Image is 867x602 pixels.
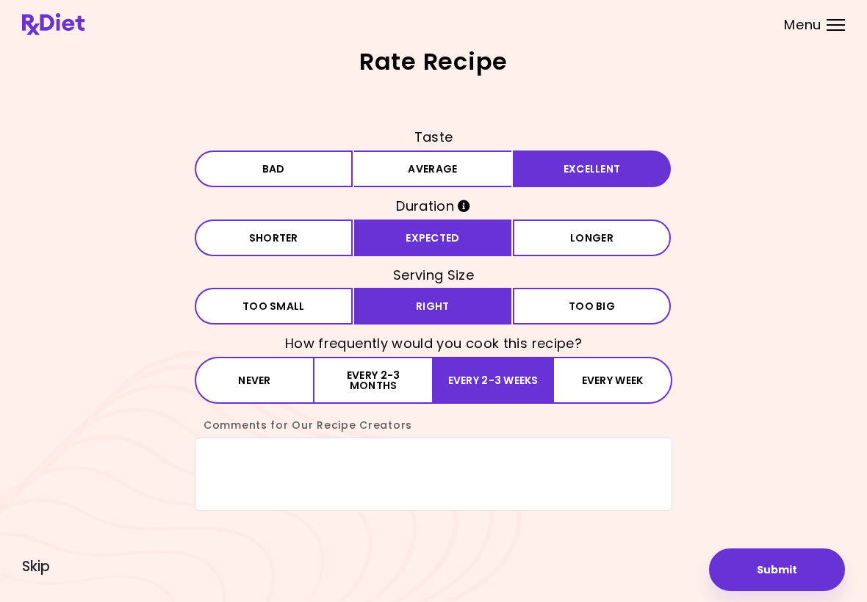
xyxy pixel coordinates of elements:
h3: Taste [195,126,672,149]
button: Submit [709,548,845,591]
span: Menu [784,18,821,32]
button: Excellent [513,150,671,187]
i: Info [458,200,470,212]
button: Average [354,150,512,187]
button: Longer [513,220,671,256]
h3: How frequently would you cook this recipe? [195,332,672,355]
button: Every week [553,357,672,404]
label: Comments for Our Recipe Creators [195,418,412,432]
span: Too small [242,301,305,311]
button: Bad [195,150,353,187]
h3: Serving Size [195,264,672,287]
button: Every 2-3 months [314,357,433,404]
button: Expected [354,220,512,256]
button: Shorter [195,220,353,256]
button: Every 2-3 weeks [433,357,553,404]
img: RxDiet [22,13,84,35]
h3: Duration [195,195,672,218]
h2: Rate Recipe [22,50,845,73]
button: Skip [22,559,50,575]
button: Right [354,288,512,324]
button: Never [195,357,314,404]
button: Too small [195,288,353,324]
button: Too big [513,288,671,324]
span: Too big [569,301,615,311]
